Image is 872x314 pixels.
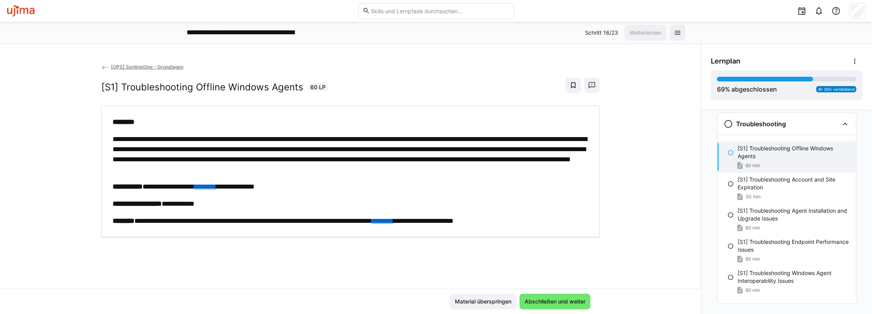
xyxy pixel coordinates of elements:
span: 60 LP [310,83,326,91]
div: % abgeschlossen [717,85,777,94]
span: 30 min [745,194,761,200]
p: [S1] Troubleshooting Agent Installation and Upgrade Issues [738,207,850,222]
p: [S1] Troubleshooting Offline Windows Agents [738,145,850,160]
span: Abschließen und weiter [523,298,587,305]
p: [S1] Troubleshooting Endpoint Performance Issues [738,238,850,254]
p: Schritt 16/23 [585,29,618,37]
h3: Troubleshooting [736,120,786,128]
span: Weiterlernen [629,29,663,37]
span: 69 [717,85,725,93]
a: [OPS] SentinelOne - Grundlagen [101,64,183,70]
input: Skills und Lernpfade durchsuchen… [370,7,509,14]
span: [OPS] SentinelOne - Grundlagen [111,64,183,70]
p: [S1] Troubleshooting Windows Agent Interoperability Issues [738,269,850,285]
span: 60 min [745,162,760,169]
button: Abschließen und weiter [520,294,590,309]
span: Lernplan [711,57,740,65]
span: 60 min [745,287,760,293]
span: 60 min [745,256,760,262]
span: 4h 30m verbleibend [818,87,855,92]
button: Weiterlernen [625,25,667,41]
button: Material überspringen [450,294,516,309]
span: Material überspringen [454,298,513,305]
p: [S1] Troubleshooting Account and Site Expiration [738,176,850,191]
span: 60 min [745,225,760,231]
h2: [S1] Troubleshooting Offline Windows Agents [101,81,303,93]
